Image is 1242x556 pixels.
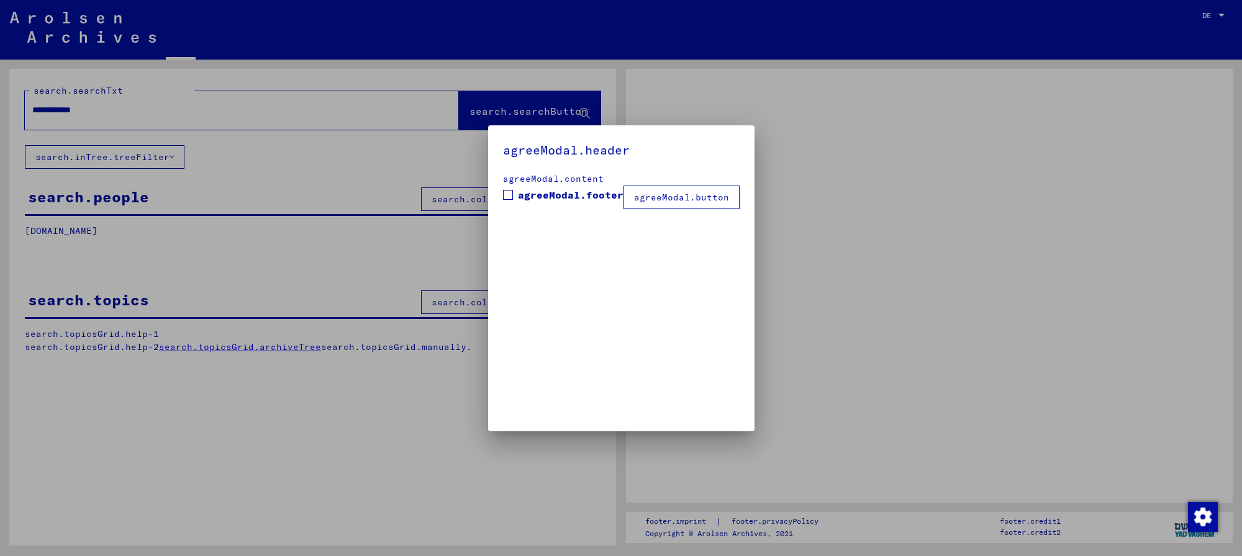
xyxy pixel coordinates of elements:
[1188,502,1218,532] img: Zustimmung ändern
[503,140,740,160] h5: agreeModal.header
[1187,501,1217,531] div: Zustimmung ändern
[623,186,740,209] button: agreeModal.button
[503,173,740,186] div: agreeModal.content
[518,187,623,202] span: agreeModal.footer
